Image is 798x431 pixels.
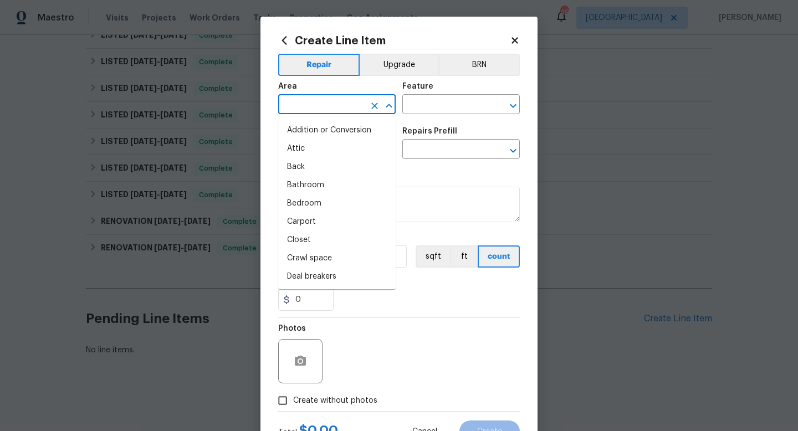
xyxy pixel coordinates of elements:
[278,325,306,332] h5: Photos
[278,140,396,158] li: Attic
[505,143,521,158] button: Open
[367,98,382,114] button: Clear
[278,121,396,140] li: Addition or Conversion
[278,231,396,249] li: Closet
[278,34,510,47] h2: Create Line Item
[478,245,520,268] button: count
[438,54,520,76] button: BRN
[381,98,397,114] button: Close
[402,127,457,135] h5: Repairs Prefill
[278,176,396,194] li: Bathroom
[278,286,396,304] li: Deck / Balcony
[416,245,450,268] button: sqft
[278,268,396,286] li: Deal breakers
[360,54,439,76] button: Upgrade
[278,83,297,90] h5: Area
[278,213,396,231] li: Carport
[402,83,433,90] h5: Feature
[278,194,396,213] li: Bedroom
[278,54,360,76] button: Repair
[278,158,396,176] li: Back
[505,98,521,114] button: Open
[450,245,478,268] button: ft
[293,395,377,407] span: Create without photos
[278,249,396,268] li: Crawl space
